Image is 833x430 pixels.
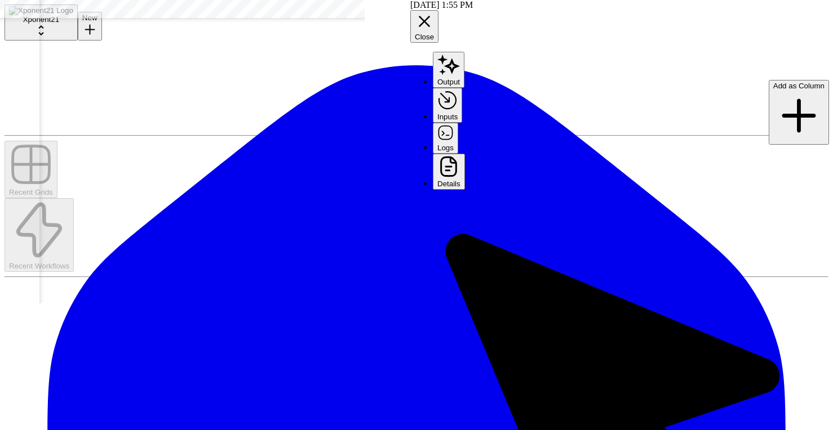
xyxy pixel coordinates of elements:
[5,5,78,41] button: Workspace: Xponent21
[433,88,462,123] button: Inputs
[410,10,438,43] button: Close
[433,52,464,88] button: Output
[78,12,102,41] button: New
[23,15,59,24] span: Xponent21
[433,154,465,190] button: Details
[415,33,434,41] span: Close
[433,123,458,153] button: Logs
